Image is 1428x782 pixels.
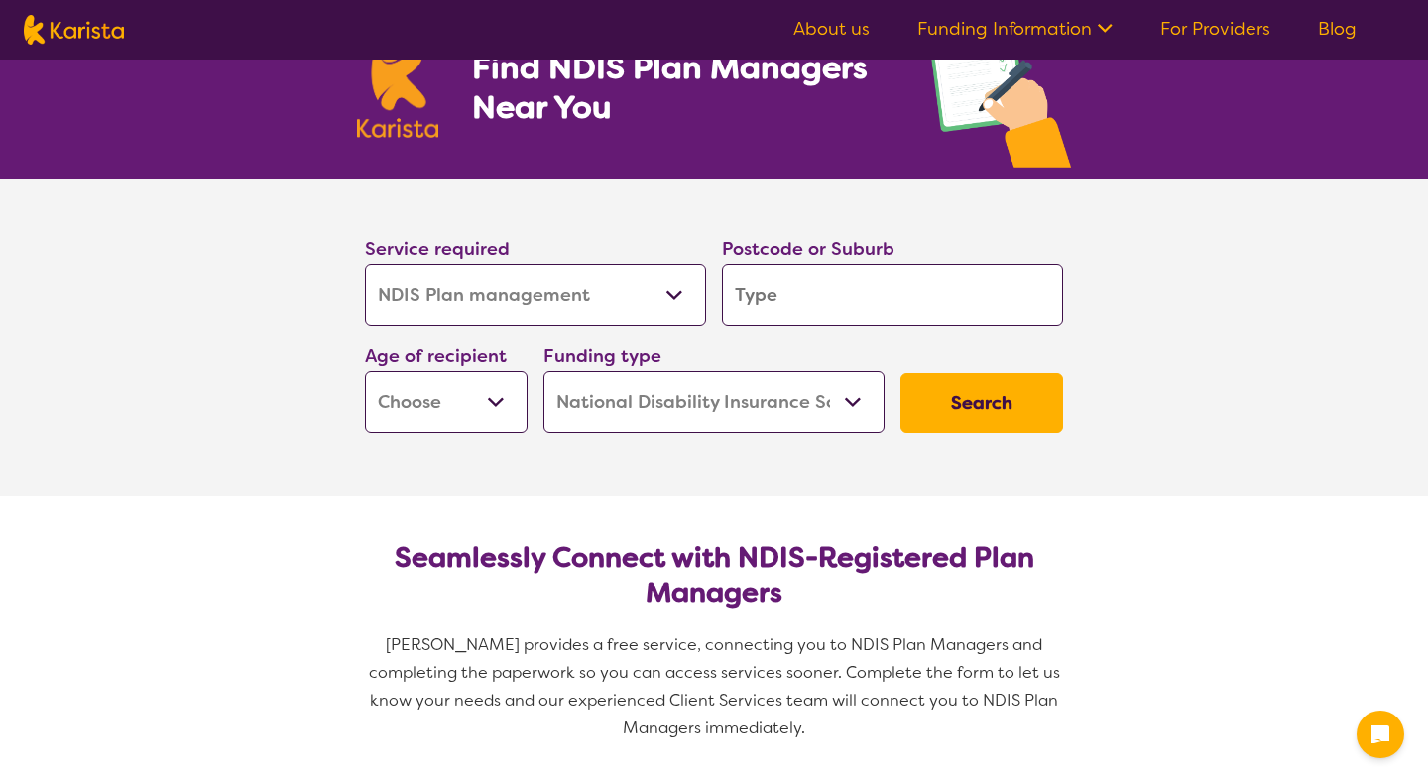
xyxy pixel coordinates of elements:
button: Search [900,373,1063,433]
label: Age of recipient [365,344,507,368]
a: About us [793,17,870,41]
h1: Find NDIS Plan Managers Near You [472,48,887,127]
label: Funding type [543,344,661,368]
a: For Providers [1160,17,1270,41]
img: Karista logo [357,31,438,138]
img: Karista logo [24,15,124,45]
span: [PERSON_NAME] provides a free service, connecting you to NDIS Plan Managers and completing the pa... [369,634,1064,738]
a: Blog [1318,17,1357,41]
label: Service required [365,237,510,261]
a: Funding Information [917,17,1113,41]
label: Postcode or Suburb [722,237,894,261]
input: Type [722,264,1063,326]
img: plan-management [926,5,1071,179]
h2: Seamlessly Connect with NDIS-Registered Plan Managers [381,540,1047,611]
